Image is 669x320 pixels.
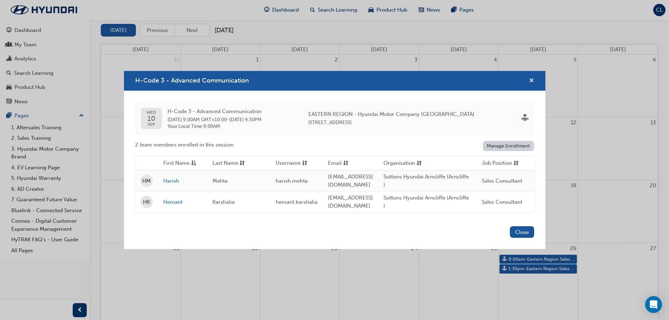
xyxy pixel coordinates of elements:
[522,115,529,123] span: sessionType_FACE_TO_FACE-icon
[135,77,249,84] span: H-Code 3 - Advanced Communication
[276,159,314,168] button: Usernamesorting-icon
[212,178,228,184] span: Mehta
[529,77,534,85] button: cross-icon
[510,226,534,238] button: Close
[212,159,238,168] span: Last Name
[328,159,342,168] span: Email
[383,174,469,188] span: Suttons Hyundai Arncliffe (Arncliffe )
[383,159,422,168] button: Organisationsorting-icon
[168,117,227,123] span: 10 Sep 2025 9:00AM GMT+10:00
[168,107,262,130] div: -
[168,123,262,130] span: Your Local Time : 9:00AM
[482,159,512,168] span: Job Position
[645,296,662,313] div: Open Intercom Messenger
[328,195,373,209] span: [EMAIL_ADDRESS][DOMAIN_NAME]
[124,71,545,249] div: H-Code 3 - Advanced Communication
[142,177,151,185] span: HM
[483,141,534,151] a: Manage Enrollment
[383,159,415,168] span: Organisation
[343,159,348,168] span: sorting-icon
[417,159,422,168] span: sorting-icon
[383,195,469,209] span: Suttons Hyundai Arncliffe (Arncliffe )
[308,119,352,125] span: [STREET_ADDRESS]
[513,159,519,168] span: sorting-icon
[529,78,534,84] span: cross-icon
[308,110,474,118] span: EASTERN REGION - Hyundai Motor Company [GEOGRAPHIC_DATA]
[229,117,262,123] span: 10 Sep 2025 4:30PM
[212,199,235,205] span: Karshalia
[328,174,373,188] span: [EMAIL_ADDRESS][DOMAIN_NAME]
[482,199,522,205] span: Sales Consultant
[482,159,520,168] button: Job Positionsorting-icon
[302,159,307,168] span: sorting-icon
[482,178,522,184] span: Sales Consultant
[168,107,262,116] span: H-Code 3 - Advanced Communication
[240,159,245,168] span: sorting-icon
[191,159,196,168] span: asc-icon
[276,199,317,205] span: hemant.karshalia
[143,198,150,206] span: HK
[163,198,202,206] a: Hemant
[146,122,156,127] span: SEP
[135,141,234,149] span: 2 team members enrolled in this session
[146,110,156,115] span: WED
[146,115,156,122] span: 10
[163,159,190,168] span: First Name
[163,159,202,168] button: First Nameasc-icon
[328,159,367,168] button: Emailsorting-icon
[212,159,251,168] button: Last Namesorting-icon
[276,178,308,184] span: harish.mehta
[276,159,301,168] span: Username
[163,177,202,185] a: Harish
